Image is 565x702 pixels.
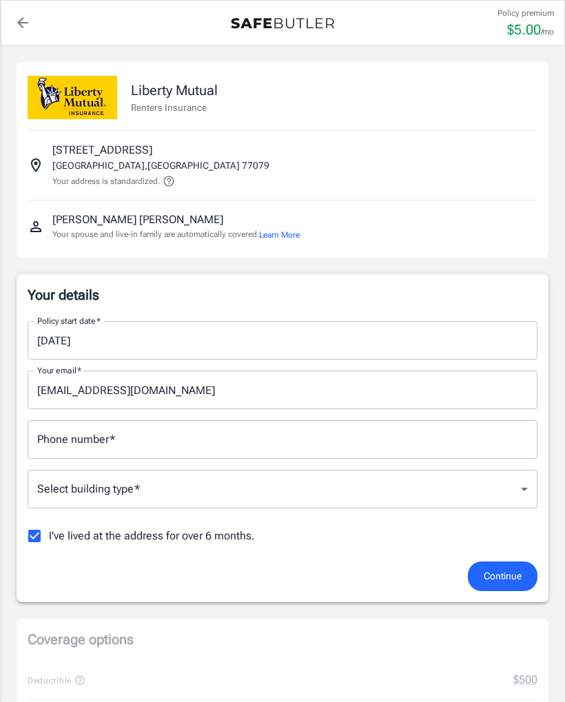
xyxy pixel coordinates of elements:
button: Learn More [259,229,300,241]
p: Renters Insurance [131,101,218,114]
span: I've lived at the address for over 6 months. [49,528,255,544]
img: Back to quotes [231,18,334,29]
span: Continue [484,568,522,585]
p: Policy premium [497,7,554,19]
p: [GEOGRAPHIC_DATA] , [GEOGRAPHIC_DATA] 77079 [52,158,269,172]
p: [PERSON_NAME] [PERSON_NAME] [52,211,223,228]
button: Continue [468,561,537,591]
p: /mo [541,25,554,38]
label: Your email [37,364,81,376]
a: back to quotes [9,9,37,37]
input: Choose date, selected date is Sep 5, 2025 [28,321,528,360]
p: Your spouse and live-in family are automatically covered. [52,228,300,241]
label: Policy start date [37,315,101,327]
p: Liberty Mutual [131,80,218,101]
img: Liberty Mutual [28,76,117,119]
p: Your address is standardized. [52,175,160,187]
span: $ 5.00 [507,21,541,38]
p: Your details [28,285,537,304]
svg: Insured person [28,218,44,235]
p: [STREET_ADDRESS] [52,142,152,158]
input: Enter number [28,420,537,459]
svg: Insured address [28,157,44,174]
input: Enter email [28,371,537,409]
